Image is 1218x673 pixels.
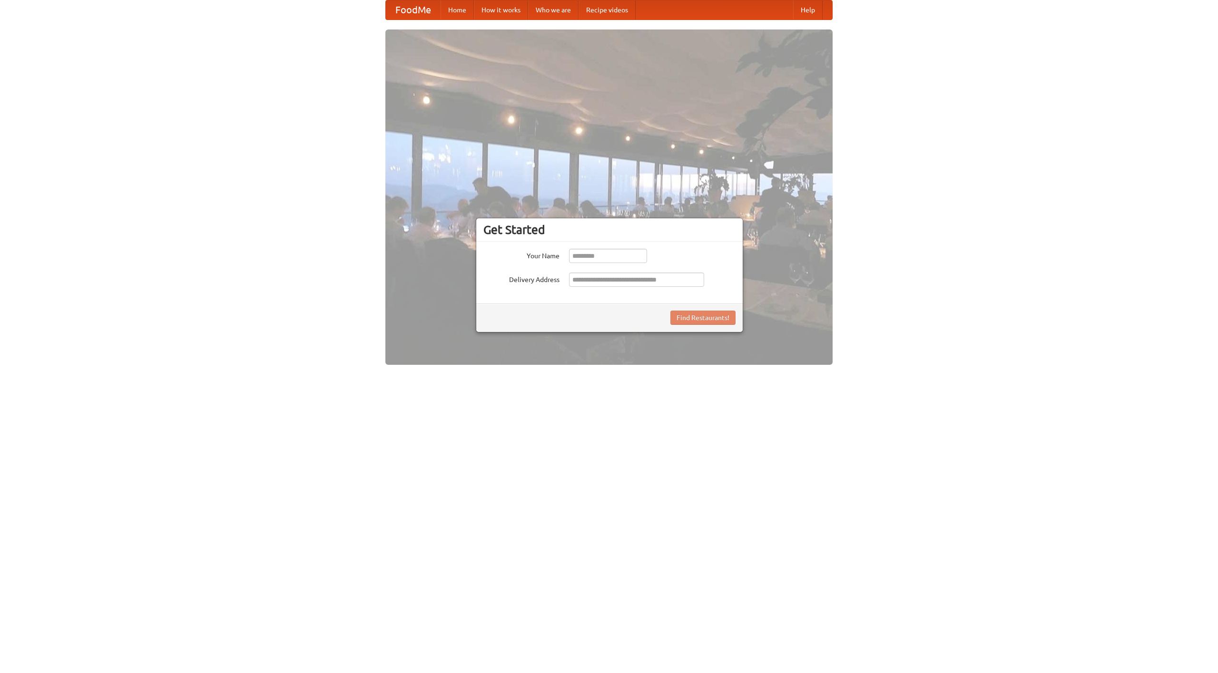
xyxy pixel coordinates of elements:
a: How it works [474,0,528,20]
a: FoodMe [386,0,441,20]
label: Delivery Address [483,273,560,284]
a: Who we are [528,0,579,20]
a: Recipe videos [579,0,636,20]
label: Your Name [483,249,560,261]
a: Home [441,0,474,20]
button: Find Restaurants! [670,311,736,325]
a: Help [793,0,823,20]
h3: Get Started [483,223,736,237]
